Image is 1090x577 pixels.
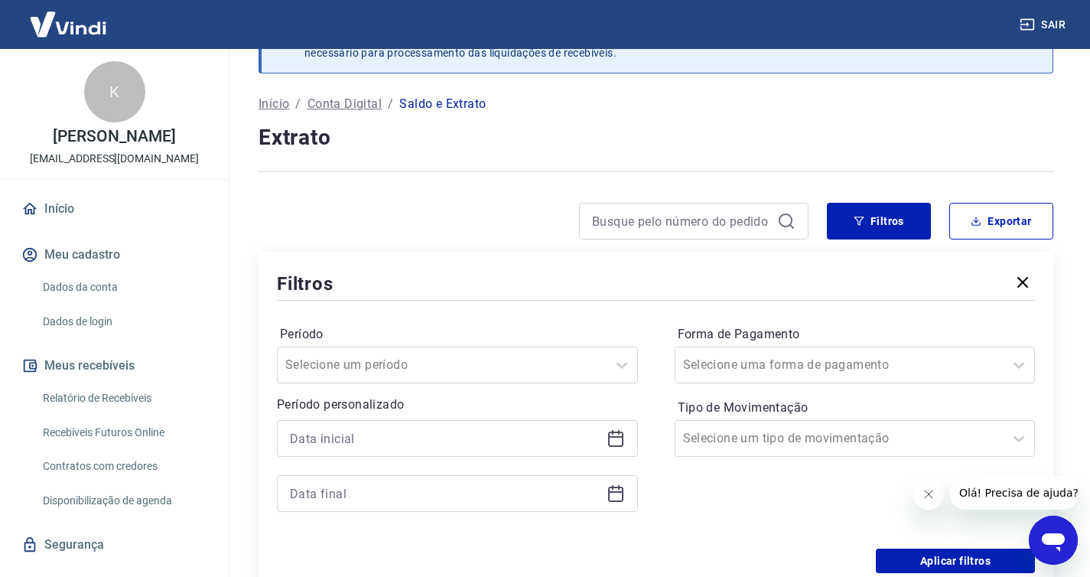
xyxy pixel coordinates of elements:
h4: Extrato [259,122,1053,153]
button: Sair [1017,11,1072,39]
label: Período [280,325,635,344]
button: Exportar [949,203,1053,240]
label: Tipo de Movimentação [678,399,1033,417]
a: Segurança [18,528,210,562]
button: Meu cadastro [18,238,210,272]
iframe: Close message [913,479,944,510]
p: / [295,95,301,113]
a: Conta Digital [307,95,382,113]
a: Dados de login [37,306,210,337]
p: [PERSON_NAME] [53,129,175,145]
button: Filtros [827,203,931,240]
a: Início [259,95,289,113]
p: [EMAIL_ADDRESS][DOMAIN_NAME] [30,151,199,167]
input: Data final [290,482,600,505]
input: Data inicial [290,427,600,450]
iframe: Message from company [950,476,1078,510]
iframe: Button to launch messaging window [1029,516,1078,565]
a: Disponibilização de agenda [37,485,210,517]
a: Recebíveis Futuros Online [37,417,210,448]
p: / [388,95,393,113]
p: Período personalizado [277,396,638,414]
a: Dados da conta [37,272,210,303]
label: Forma de Pagamento [678,325,1033,344]
input: Busque pelo número do pedido [592,210,771,233]
p: Saldo e Extrato [399,95,486,113]
a: Contratos com credores [37,451,210,482]
a: Início [18,192,210,226]
span: Olá! Precisa de ajuda? [9,11,129,23]
div: K [84,61,145,122]
h5: Filtros [277,272,334,296]
a: Relatório de Recebíveis [37,383,210,414]
img: Vindi [18,1,118,47]
button: Aplicar filtros [876,549,1035,573]
button: Meus recebíveis [18,349,210,383]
